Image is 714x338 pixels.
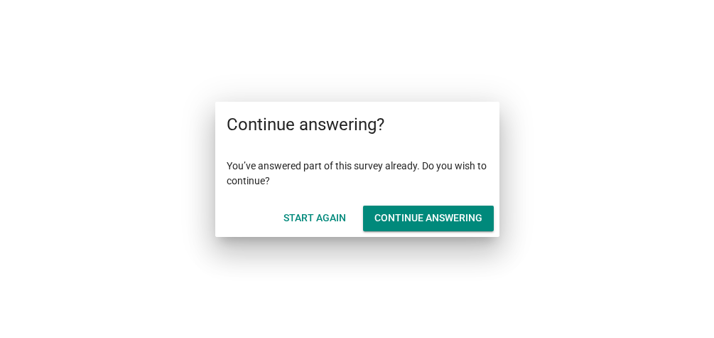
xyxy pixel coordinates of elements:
[272,206,357,231] button: Start Again
[215,102,499,147] div: Continue answering?
[283,211,346,226] div: Start Again
[215,147,499,200] div: You’ve answered part of this survey already. Do you wish to continue?
[363,206,494,231] button: Continue answering
[374,211,482,226] div: Continue answering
